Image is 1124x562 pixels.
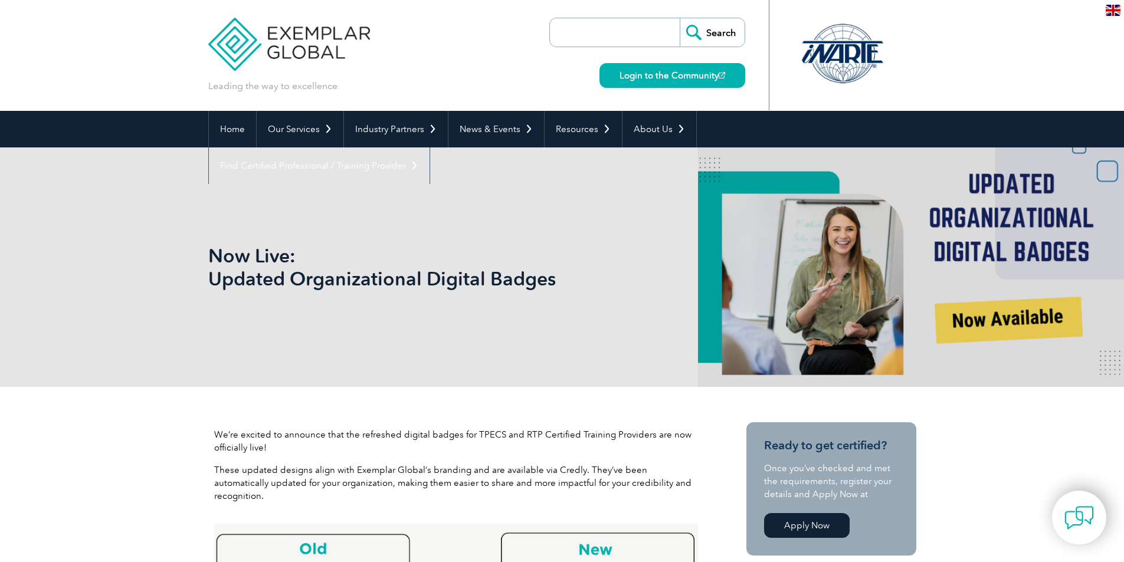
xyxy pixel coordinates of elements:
a: Find Certified Professional / Training Provider [209,147,430,184]
a: Apply Now [764,513,850,538]
p: We’re excited to announce that the refreshed digital badges for TPECS and RTP Certified Training ... [214,428,698,454]
h3: Ready to get certified? [764,438,899,453]
p: These updated designs align with Exemplar Global’s branding and are available via Credly. They’ve... [214,464,698,502]
p: Leading the way to excellence [208,80,337,93]
a: Industry Partners [344,111,448,147]
a: Our Services [257,111,343,147]
img: contact-chat.png [1064,503,1094,533]
img: en [1106,5,1120,16]
a: Login to the Community [599,63,745,88]
a: Home [209,111,256,147]
a: News & Events [448,111,544,147]
a: Resources [545,111,622,147]
a: About Us [622,111,696,147]
img: open_square.png [719,72,725,78]
input: Search [680,18,745,47]
p: Once you’ve checked and met the requirements, register your details and Apply Now at [764,462,899,501]
h1: Now Live: Updated Organizational Digital Badges [208,244,661,290]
